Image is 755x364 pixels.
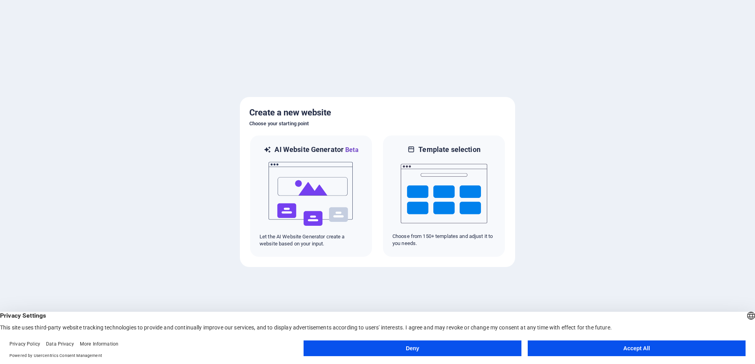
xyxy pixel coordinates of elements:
[392,233,495,247] p: Choose from 150+ templates and adjust it to you needs.
[274,145,358,155] h6: AI Website Generator
[382,135,506,258] div: Template selectionChoose from 150+ templates and adjust it to you needs.
[268,155,354,233] img: ai
[249,119,506,128] h6: Choose your starting point
[260,233,363,247] p: Let the AI Website Generator create a website based on your input.
[418,145,480,154] h6: Template selection
[344,146,359,154] span: Beta
[249,135,373,258] div: AI Website GeneratorBetaaiLet the AI Website Generator create a website based on your input.
[249,106,506,119] h5: Create a new website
